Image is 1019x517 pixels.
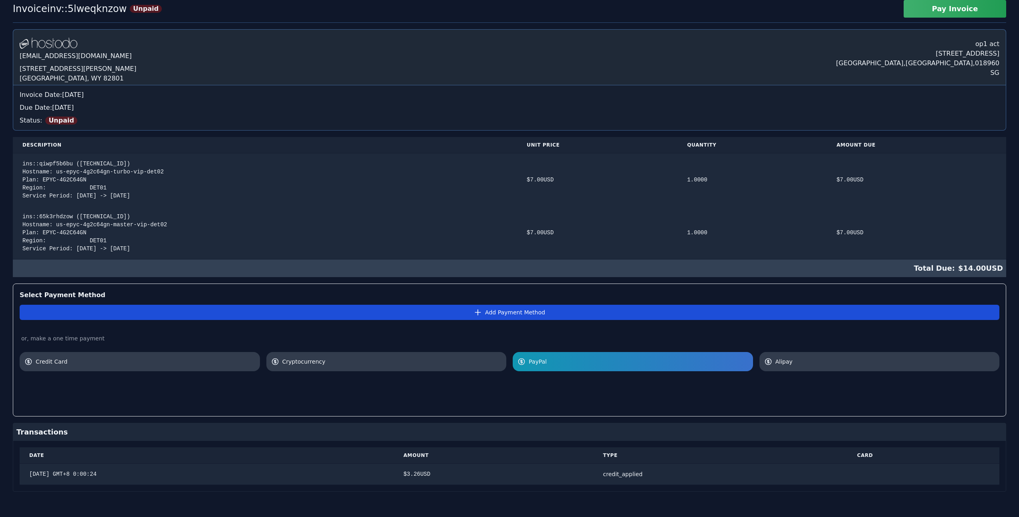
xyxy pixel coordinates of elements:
div: credit_applied [603,470,838,478]
div: $ 14.00 USD [13,260,1006,277]
span: Unpaid [130,5,162,13]
span: Credit Card [36,358,255,366]
div: $ 7.00 USD [527,229,668,237]
iframe: PayPal [897,379,999,400]
th: Amount Due [827,137,1006,153]
div: ins::qiwpf5b6bu ([TECHNICAL_ID]) Hostname: us-epyc-4g2c64gn-turbo-vip-det02 Plan: EPYC-4G2C64GN R... [22,160,507,200]
div: [GEOGRAPHIC_DATA], WY 82801 [20,74,137,83]
div: $ 7.00 USD [836,176,997,184]
span: Total Due: [914,263,958,274]
div: or, make a one time payment [20,334,999,342]
div: $ 7.00 USD [836,229,997,237]
span: Alipay [775,358,995,366]
div: [GEOGRAPHIC_DATA] , [GEOGRAPHIC_DATA] , 018960 [836,58,999,68]
th: Date [20,447,394,464]
div: ins::65k3rhdzow ([TECHNICAL_ID]) Hostname: us-epyc-4g2c64gn-master-vip-det02 Plan: EPYC-4G2C64GN ... [22,213,507,253]
th: Description [13,137,517,153]
div: [EMAIL_ADDRESS][DOMAIN_NAME] [20,50,137,64]
div: [STREET_ADDRESS][PERSON_NAME] [20,64,137,74]
th: Amount [394,447,593,464]
div: Transactions [13,423,1006,441]
img: Logo [20,38,77,50]
th: Card [848,447,999,464]
div: op1 act [836,36,999,49]
div: [STREET_ADDRESS] [836,49,999,58]
div: [DATE] GMT+8 0:00:24 [29,470,384,478]
div: Status: [20,113,999,125]
span: Unpaid [45,117,77,125]
div: Due Date: [DATE] [20,103,999,113]
div: SG [836,68,999,78]
th: Unit Price [517,137,677,153]
th: Quantity [677,137,827,153]
div: 1.0000 [687,176,817,184]
div: $ 7.00 USD [527,176,668,184]
div: Select Payment Method [20,290,999,300]
div: Invoice Date: [DATE] [20,90,999,100]
div: 1.0000 [687,229,817,237]
span: Cryptocurrency [282,358,502,366]
th: Type [594,447,848,464]
span: PayPal [529,358,748,366]
button: Add Payment Method [20,305,999,320]
div: Invoice inv::5lweqknzow [13,2,127,15]
div: $ 3.26 USD [403,470,584,478]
